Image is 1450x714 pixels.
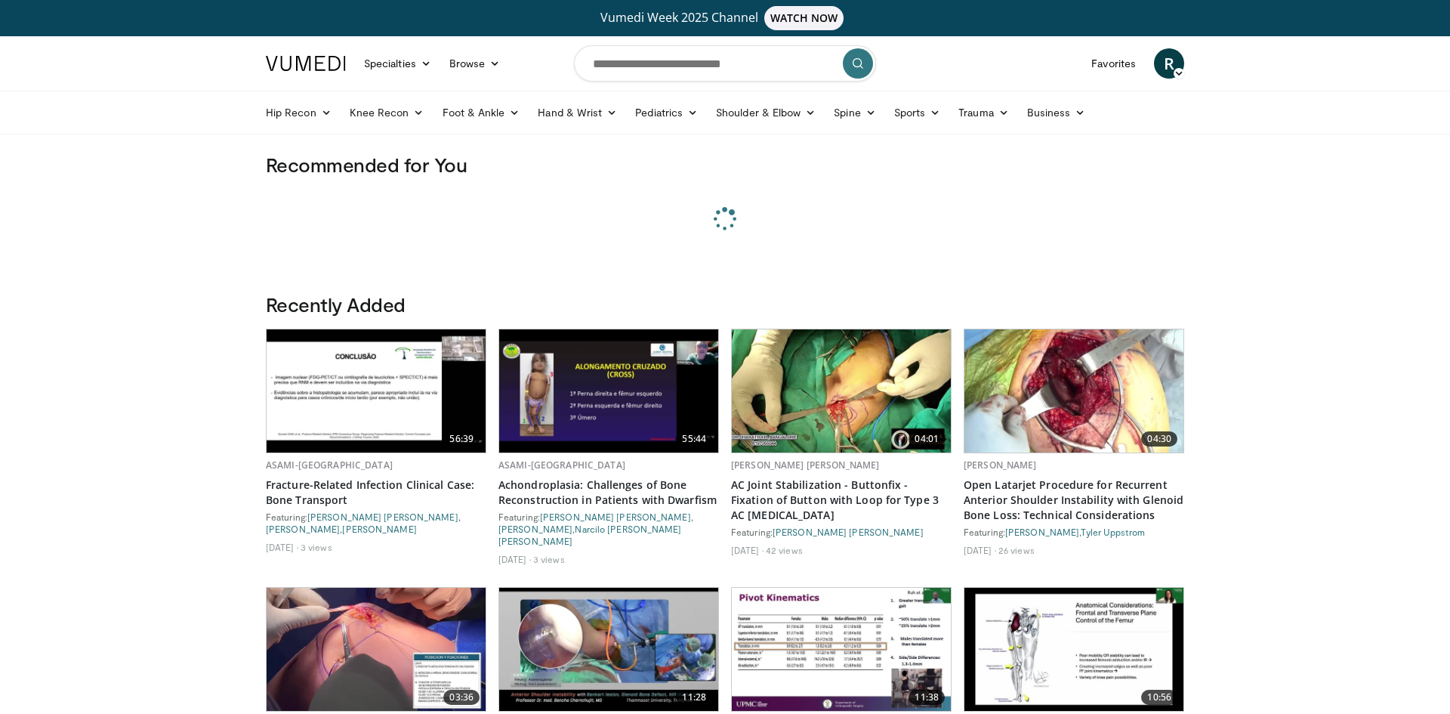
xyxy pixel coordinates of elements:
[266,153,1184,177] h3: Recommended for You
[1141,431,1177,447] span: 04:30
[307,512,458,522] a: [PERSON_NAME] [PERSON_NAME]
[731,478,952,523] a: AC Joint Stabilization - Buttonfix - Fixation of Button with Loop for Type 3 AC [MEDICAL_DATA]
[529,97,626,128] a: Hand & Wrist
[825,97,884,128] a: Spine
[266,459,393,471] a: ASAMI-[GEOGRAPHIC_DATA]
[964,478,1184,523] a: Open Latarjet Procedure for Recurrent Anterior Shoulder Instability with Glenoid Bone Loss: Techn...
[301,541,332,553] li: 3 views
[499,329,718,453] a: 55:44
[964,459,1037,471] a: [PERSON_NAME]
[267,329,486,453] a: 56:39
[766,544,803,556] li: 42 views
[707,97,825,128] a: Shoulder & Elbow
[266,292,1184,317] h3: Recently Added
[964,588,1183,711] img: 292c1307-4274-4cce-a4ae-b6cd8cf7e8aa.620x360_q85_upscale.jpg
[498,478,719,508] a: Achondroplasia: Challenges of Bone Reconstruction in Patients with Dwarfism
[998,544,1035,556] li: 26 views
[964,329,1183,453] img: 2b2da37e-a9b6-423e-b87e-b89ec568d167.620x360_q85_upscale.jpg
[342,524,416,534] a: [PERSON_NAME]
[267,588,486,711] a: 03:36
[731,459,879,471] a: [PERSON_NAME] [PERSON_NAME]
[499,588,718,711] a: 11:28
[732,329,951,453] a: 04:01
[499,588,718,711] img: 12bfd8a1-61c9-4857-9f26-c8a25e8997c8.620x360_q85_upscale.jpg
[355,48,440,79] a: Specialties
[1005,527,1079,537] a: [PERSON_NAME]
[266,56,346,71] img: VuMedi Logo
[676,690,712,705] span: 11:28
[964,588,1183,711] a: 10:56
[1018,97,1095,128] a: Business
[732,588,951,711] img: 6da35c9a-c555-4f75-a3af-495e0ca8239f.620x360_q85_upscale.jpg
[267,329,486,453] img: 7827b68c-edda-4073-a757-b2e2fb0a5246.620x360_q85_upscale.jpg
[909,431,945,447] span: 04:01
[731,544,764,556] li: [DATE]
[626,97,707,128] a: Pediatrics
[773,527,924,537] a: [PERSON_NAME] [PERSON_NAME]
[676,431,712,447] span: 55:44
[498,553,531,565] li: [DATE]
[433,97,529,128] a: Foot & Ankle
[498,511,719,547] div: Featuring: , ,
[732,329,951,453] img: c2f644dc-a967-485d-903d-283ce6bc3929.620x360_q85_upscale.jpg
[266,478,486,508] a: Fracture-Related Infection Clinical Case: Bone Transport
[540,512,691,522] a: [PERSON_NAME] [PERSON_NAME]
[949,97,1018,128] a: Trauma
[498,524,682,546] a: Narcilo [PERSON_NAME] [PERSON_NAME]
[732,588,951,711] a: 11:38
[443,431,480,447] span: 56:39
[266,511,486,535] div: Featuring: , ,
[498,524,572,534] a: [PERSON_NAME]
[499,329,718,453] img: 4f2bc282-22c3-41e7-a3f0-d3b33e5d5e41.620x360_q85_upscale.jpg
[266,541,298,553] li: [DATE]
[341,97,433,128] a: Knee Recon
[885,97,950,128] a: Sports
[964,526,1184,538] div: Featuring: ,
[268,6,1182,30] a: Vumedi Week 2025 ChannelWATCH NOW
[909,690,945,705] span: 11:38
[1141,690,1177,705] span: 10:56
[440,48,510,79] a: Browse
[964,544,996,556] li: [DATE]
[964,329,1183,453] a: 04:30
[1081,527,1144,537] a: Tyler Uppstrom
[533,553,565,565] li: 3 views
[1082,48,1145,79] a: Favorites
[266,524,340,534] a: [PERSON_NAME]
[267,588,486,711] img: 48f6f21f-43ea-44b1-a4e1-5668875d038e.620x360_q85_upscale.jpg
[1154,48,1184,79] a: R
[731,526,952,538] div: Featuring:
[498,459,625,471] a: ASAMI-[GEOGRAPHIC_DATA]
[764,6,844,30] span: WATCH NOW
[574,45,876,82] input: Search topics, interventions
[257,97,341,128] a: Hip Recon
[443,690,480,705] span: 03:36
